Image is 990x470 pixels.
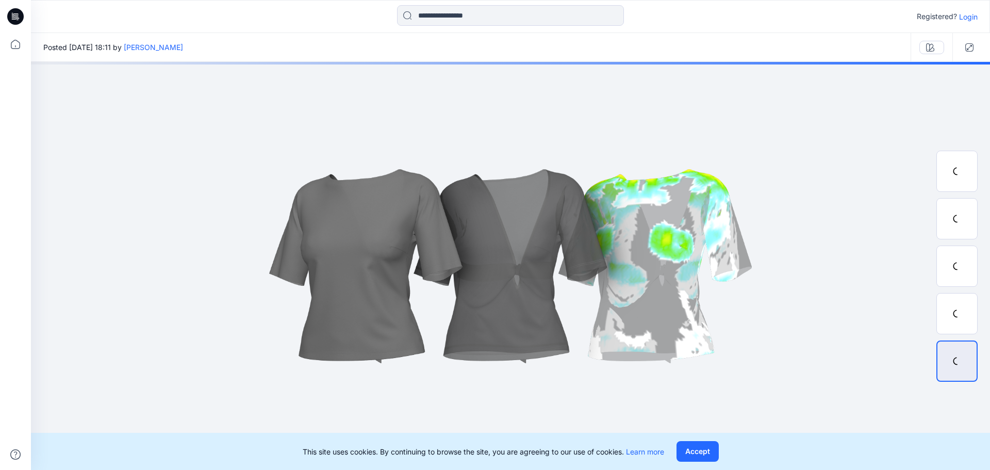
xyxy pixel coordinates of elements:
[124,43,183,52] a: [PERSON_NAME]
[917,10,957,23] p: Registered?
[303,446,664,457] p: This site uses cookies. By continuing to browse the site, you are agreeing to our use of cookies.
[959,11,978,22] p: Login
[253,111,768,421] img: eyJhbGciOiJIUzI1NiIsImtpZCI6IjAiLCJzbHQiOiJzZXMiLCJ0eXAiOiJKV1QifQ.eyJkYXRhIjp7InR5cGUiOiJzdG9yYW...
[676,441,719,462] button: Accept
[43,42,183,53] span: Posted [DATE] 18:11 by
[626,447,664,456] a: Learn more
